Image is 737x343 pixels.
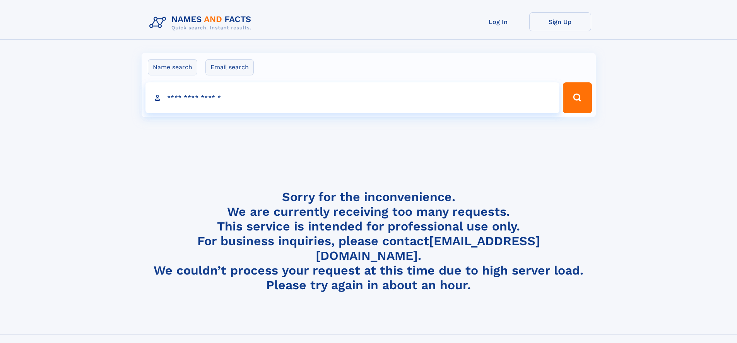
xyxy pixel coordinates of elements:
[467,12,529,31] a: Log In
[148,59,197,75] label: Name search
[146,12,258,33] img: Logo Names and Facts
[205,59,254,75] label: Email search
[529,12,591,31] a: Sign Up
[316,234,540,263] a: [EMAIL_ADDRESS][DOMAIN_NAME]
[146,189,591,293] h4: Sorry for the inconvenience. We are currently receiving too many requests. This service is intend...
[563,82,592,113] button: Search Button
[145,82,560,113] input: search input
